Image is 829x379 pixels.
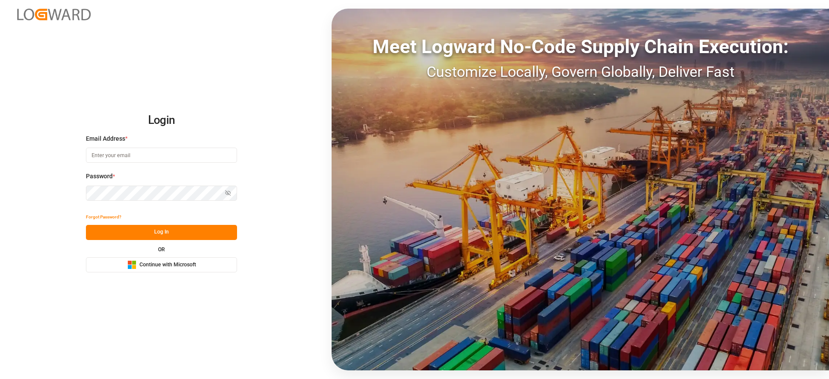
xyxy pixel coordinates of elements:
[86,257,237,272] button: Continue with Microsoft
[158,247,165,252] small: OR
[332,32,829,61] div: Meet Logward No-Code Supply Chain Execution:
[86,148,237,163] input: Enter your email
[17,9,91,20] img: Logward_new_orange.png
[86,134,125,143] span: Email Address
[86,107,237,134] h2: Login
[332,61,829,83] div: Customize Locally, Govern Globally, Deliver Fast
[86,172,113,181] span: Password
[86,225,237,240] button: Log In
[139,261,196,269] span: Continue with Microsoft
[86,210,121,225] button: Forgot Password?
